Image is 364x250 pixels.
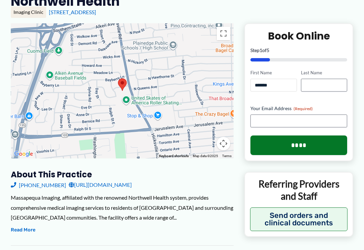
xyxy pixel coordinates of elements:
[250,70,297,76] label: First Name
[193,154,218,158] span: Map data ©2025
[250,48,347,53] p: Step of
[301,70,347,76] label: Last Name
[11,169,234,180] h3: About this practice
[11,226,35,234] button: Read More
[267,47,269,53] span: 5
[260,47,262,53] span: 1
[217,27,230,40] button: Toggle fullscreen view
[49,9,96,15] a: [STREET_ADDRESS]
[12,150,35,158] img: Google
[250,105,347,112] label: Your Email Address
[11,180,66,190] a: [PHONE_NUMBER]
[250,178,347,202] p: Referring Providers and Staff
[250,207,347,231] button: Send orders and clinical documents
[294,106,313,111] span: (Required)
[12,150,35,158] a: Open this area in Google Maps (opens a new window)
[217,137,230,150] button: Map camera controls
[222,154,232,158] a: Terms (opens in new tab)
[69,180,132,190] a: [URL][DOMAIN_NAME]
[250,29,347,43] h2: Book Online
[159,154,189,158] button: Keyboard shortcuts
[11,193,234,223] div: Massapequa Imaging, affiliated with the renowned Northwell Health system, provides comprehensive ...
[11,6,46,18] div: Imaging Clinic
